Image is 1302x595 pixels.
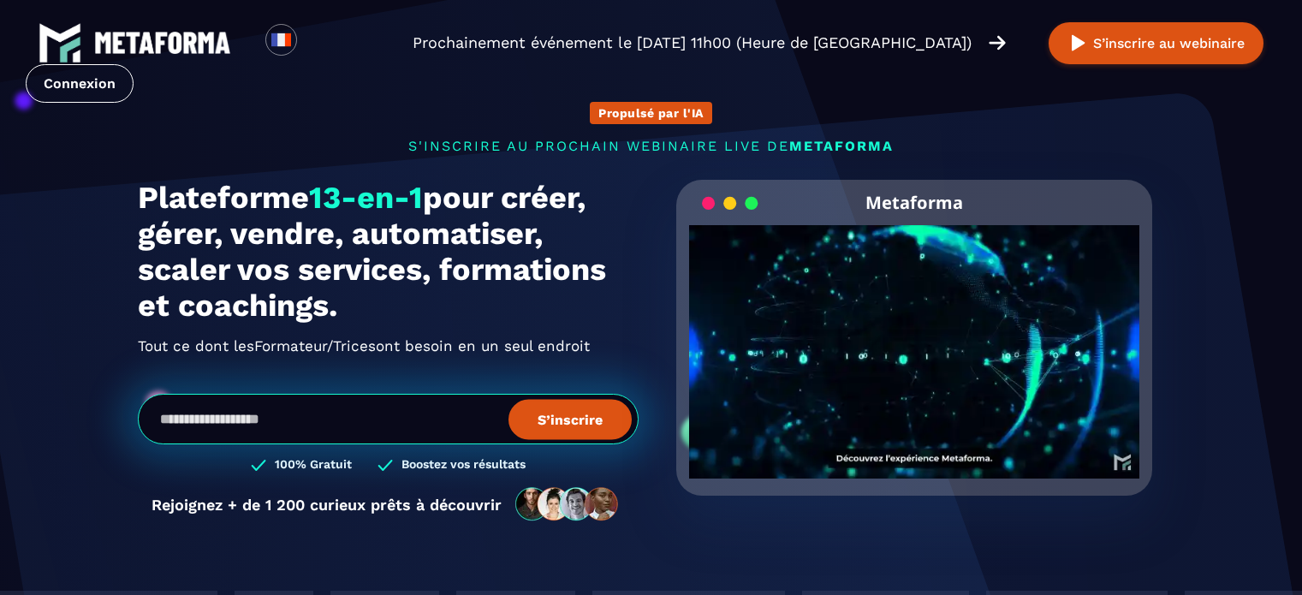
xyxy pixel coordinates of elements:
img: fr [271,29,292,51]
input: Search for option [312,33,324,53]
span: Formateur/Trices [254,332,376,360]
h2: Metaforma [865,180,963,225]
img: logo [94,32,231,54]
img: play [1067,33,1089,54]
h1: Plateforme pour créer, gérer, vendre, automatiser, scaler vos services, formations et coachings. [138,180,639,324]
button: S’inscrire au webinaire [1049,22,1263,64]
span: METAFORMA [789,138,894,154]
p: Rejoignez + de 1 200 curieux prêts à découvrir [152,496,502,514]
h3: Boostez vos résultats [401,457,526,473]
img: checked [251,457,266,473]
p: Prochainement événement le [DATE] 11h00 (Heure de [GEOGRAPHIC_DATA]) [413,31,972,55]
video: Your browser does not support the video tag. [689,225,1140,450]
img: checked [378,457,393,473]
h2: Tout ce dont les ont besoin en un seul endroit [138,332,639,360]
span: 13-en-1 [309,180,423,216]
div: Search for option [297,24,339,62]
a: Connexion [26,64,134,103]
img: loading [702,195,758,211]
p: s'inscrire au prochain webinaire live de [138,138,1165,154]
img: arrow-right [989,33,1006,52]
h3: 100% Gratuit [275,457,352,473]
img: logo [39,21,81,64]
button: S’inscrire [508,399,632,439]
img: community-people [510,486,625,522]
